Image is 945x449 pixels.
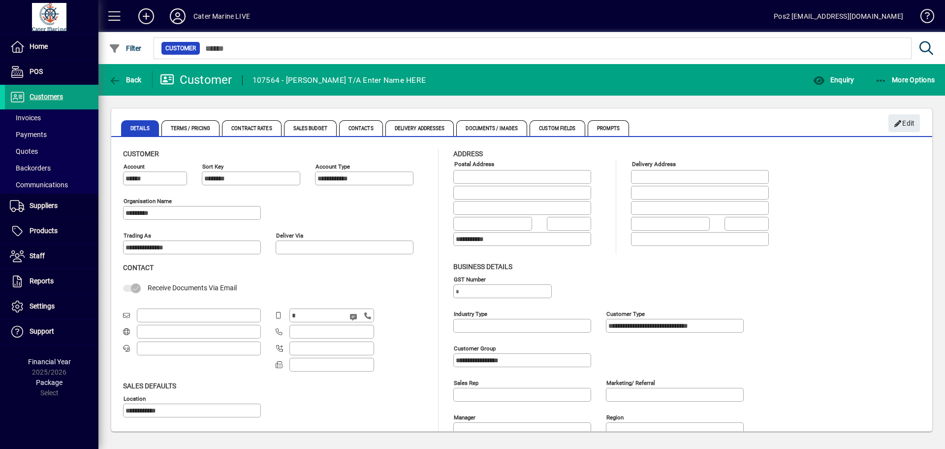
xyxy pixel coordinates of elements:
mat-label: Marketing/ Referral [606,379,655,386]
a: Settings [5,294,98,319]
span: Contract Rates [222,120,281,136]
button: Add [130,7,162,25]
a: Knowledge Base [913,2,933,34]
div: Customer [160,72,232,88]
span: Products [30,227,58,235]
span: Enquiry [813,76,854,84]
mat-label: Sort key [202,163,223,170]
app-page-header-button: Back [98,71,153,89]
button: Back [106,71,144,89]
span: Customer [165,43,196,53]
button: Profile [162,7,193,25]
a: Staff [5,244,98,269]
span: Package [36,379,63,386]
a: Reports [5,269,98,294]
a: Communications [5,176,98,193]
span: Home [30,42,48,50]
span: Staff [30,252,45,260]
a: Invoices [5,109,98,126]
span: Address [453,150,483,158]
a: Home [5,35,98,59]
span: Documents / Images [456,120,527,136]
mat-label: Account Type [315,163,350,170]
span: Invoices [10,114,41,122]
span: Financial Year [28,358,71,366]
div: Cater Marine LIVE [193,8,250,24]
button: Enquiry [811,71,856,89]
a: POS [5,60,98,84]
div: 107564 - [PERSON_NAME] T/A Enter Name HERE [252,72,426,88]
mat-label: Customer group [454,345,496,351]
span: Reports [30,277,54,285]
span: Communications [10,181,68,189]
button: Filter [106,39,144,57]
span: Back [109,76,142,84]
a: Products [5,219,98,243]
a: Payments [5,126,98,143]
mat-label: Trading as [124,232,151,239]
mat-label: Location [124,395,146,402]
span: POS [30,68,43,75]
a: Backorders [5,160,98,176]
span: Suppliers [30,202,58,209]
span: Sales defaults [123,382,176,390]
span: Customers [30,93,63,101]
span: Details [121,120,159,136]
mat-label: Industry type [454,310,487,317]
mat-label: Organisation name [124,198,172,205]
button: Send SMS [343,305,366,329]
span: Filter [109,44,142,52]
span: Contact [123,264,154,272]
button: Edit [888,114,920,132]
a: Support [5,319,98,344]
span: Customer [123,150,159,158]
span: Settings [30,302,55,310]
mat-label: Account [124,163,145,170]
span: Backorders [10,164,51,172]
span: Prompts [588,120,630,136]
span: Custom Fields [530,120,585,136]
span: More Options [875,76,935,84]
span: Quotes [10,147,38,155]
a: Quotes [5,143,98,160]
span: Terms / Pricing [161,120,220,136]
div: Pos2 [EMAIL_ADDRESS][DOMAIN_NAME] [774,8,903,24]
mat-label: GST Number [454,276,486,282]
span: Payments [10,131,47,138]
mat-label: Customer type [606,310,645,317]
span: Support [30,327,54,335]
mat-label: Deliver via [276,232,303,239]
mat-label: Manager [454,414,475,420]
span: Sales Budget [284,120,337,136]
span: Receive Documents Via Email [148,284,237,292]
a: Suppliers [5,194,98,218]
span: Delivery Addresses [385,120,454,136]
button: More Options [873,71,938,89]
span: Contacts [339,120,383,136]
mat-label: Sales rep [454,379,478,386]
span: Business details [453,263,512,271]
span: Edit [894,115,915,132]
mat-label: Region [606,414,624,420]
